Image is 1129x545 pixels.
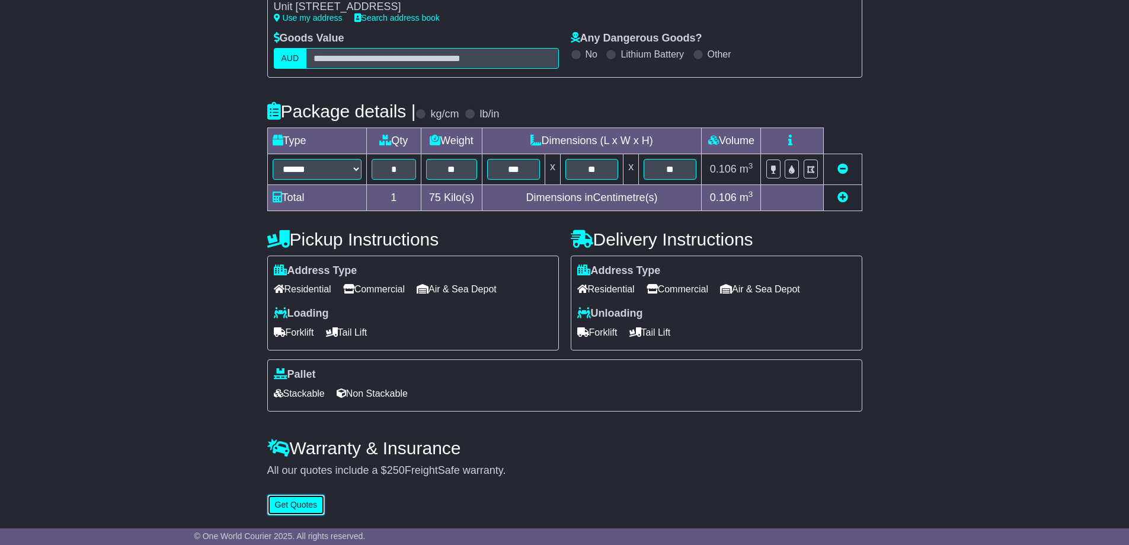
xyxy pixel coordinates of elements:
[749,161,753,170] sup: 3
[274,280,331,298] span: Residential
[479,108,499,121] label: lb/in
[267,438,862,458] h4: Warranty & Insurance
[708,49,731,60] label: Other
[267,101,416,121] h4: Package details |
[430,108,459,121] label: kg/cm
[623,154,639,184] td: x
[740,163,753,175] span: m
[586,49,597,60] label: No
[194,531,366,541] span: © One World Courier 2025. All rights reserved.
[720,280,800,298] span: Air & Sea Depot
[621,49,684,60] label: Lithium Battery
[274,264,357,278] label: Address Type
[366,184,421,211] td: 1
[267,128,366,154] td: Type
[647,280,708,298] span: Commercial
[421,184,482,211] td: Kilo(s)
[326,323,367,342] span: Tail Lift
[421,128,482,154] td: Weight
[274,32,344,45] label: Goods Value
[274,384,325,403] span: Stackable
[354,13,440,23] a: Search address book
[710,163,737,175] span: 0.106
[740,192,753,203] span: m
[417,280,497,298] span: Air & Sea Depot
[366,128,421,154] td: Qty
[387,464,405,476] span: 250
[702,128,761,154] td: Volume
[482,128,702,154] td: Dimensions (L x W x H)
[577,280,635,298] span: Residential
[429,192,441,203] span: 75
[482,184,702,211] td: Dimensions in Centimetre(s)
[267,495,325,515] button: Get Quotes
[274,48,307,69] label: AUD
[837,163,848,175] a: Remove this item
[577,323,618,342] span: Forklift
[571,32,702,45] label: Any Dangerous Goods?
[267,230,559,249] h4: Pickup Instructions
[274,13,343,23] a: Use my address
[274,368,316,381] label: Pallet
[337,384,408,403] span: Non Stackable
[749,190,753,199] sup: 3
[343,280,405,298] span: Commercial
[274,307,329,320] label: Loading
[571,230,862,249] h4: Delivery Instructions
[274,323,314,342] span: Forklift
[710,192,737,203] span: 0.106
[629,323,671,342] span: Tail Lift
[577,264,661,278] label: Address Type
[545,154,560,184] td: x
[577,307,643,320] label: Unloading
[274,1,537,14] div: Unit [STREET_ADDRESS]
[267,464,862,477] div: All our quotes include a $ FreightSafe warranty.
[837,192,848,203] a: Add new item
[267,184,366,211] td: Total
